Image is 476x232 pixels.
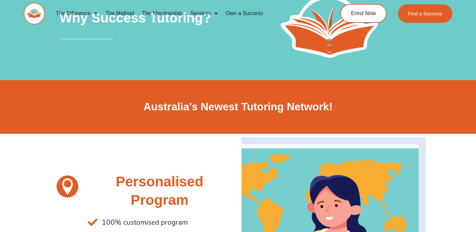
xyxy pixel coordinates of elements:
h2: Personalised Program [88,173,231,209]
span: Enrol Now [351,11,376,16]
a: Find a Success [398,4,452,23]
a: The Difference [52,6,101,21]
span: 100% customised program [100,216,188,229]
h2: Australia's Newest Tutoring Network! [51,100,426,114]
a: Enrol Now [340,4,387,23]
nav: Menu [52,6,316,21]
a: Own a Success [222,6,267,21]
a: Services [186,6,221,21]
iframe: Chat Widget [443,200,476,232]
a: The Membership [138,6,186,21]
a: The Method [101,6,138,21]
span: Find a Success [408,11,442,16]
